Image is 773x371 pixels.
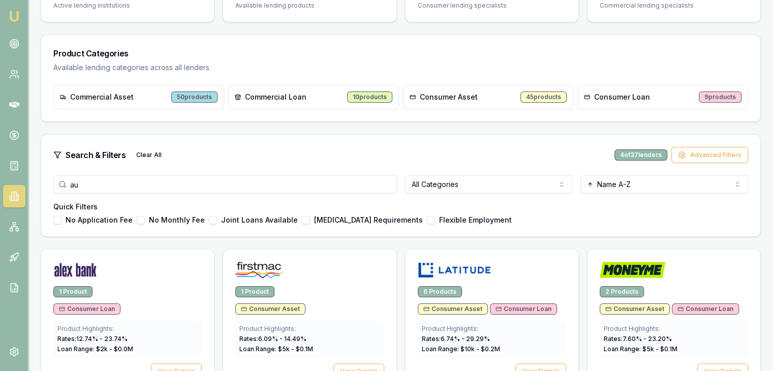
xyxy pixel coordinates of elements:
span: Consumer Asset [420,92,478,102]
div: 4 of 37 lenders [614,149,667,161]
span: Rates: 7.60 % - 23.20 % [604,335,672,343]
div: Product Highlights: [604,325,744,333]
img: Latitude logo [418,262,491,278]
h3: Search & Filters [66,149,126,161]
img: Money Me logo [600,262,666,278]
div: 50 products [171,91,218,103]
input: Search lenders, products, descriptions... [53,175,397,194]
p: Consumer lending specialists [418,2,566,10]
button: Clear All [130,147,168,163]
span: Loan Range: $ 10 k - $ 0.2 M [422,345,500,353]
label: No Monthly Fee [149,217,205,224]
span: Rates: 6.09 % - 14.49 % [239,335,306,343]
span: Consumer Asset [423,305,482,313]
span: Consumer Loan [59,305,115,313]
div: 45 products [520,91,567,103]
span: Loan Range: $ 5 k - $ 0.1 M [604,345,677,353]
div: Product Highlights: [57,325,198,333]
span: Rates: 12.74 % - 23.74 % [57,335,128,343]
span: Consumer Asset [241,305,300,313]
div: Product Highlights: [422,325,562,333]
label: No Application Fee [66,217,133,224]
p: Commercial lending specialists [600,2,748,10]
img: Alex Bank logo [53,262,97,278]
div: 2 Products [600,286,644,297]
img: emu-icon-u.png [8,10,20,22]
span: Loan Range: $ 5 k - $ 0.1 M [239,345,313,353]
label: [MEDICAL_DATA] Requirements [314,217,423,224]
div: 1 Product [53,286,92,297]
div: 6 Products [418,286,462,297]
p: Available lending products [235,2,384,10]
span: Consumer Loan [594,92,650,102]
button: Advanced Filters [671,147,748,163]
p: Active lending institutions [53,2,202,10]
span: Consumer Loan [677,305,733,313]
h4: Quick Filters [53,202,748,212]
span: Commercial Asset [70,92,134,102]
div: Product Highlights: [239,325,380,333]
span: Commercial Loan [245,92,306,102]
img: Firstmac logo [235,262,282,278]
div: 1 Product [235,286,274,297]
div: 10 products [347,91,392,103]
h3: Product Categories [53,47,748,59]
span: Loan Range: $ 2 k - $ 0.0 M [57,345,133,353]
span: Rates: 6.74 % - 29.29 % [422,335,490,343]
span: Consumer Loan [496,305,551,313]
label: Joint Loans Available [221,217,298,224]
div: 9 products [699,91,741,103]
span: Consumer Asset [605,305,664,313]
p: Available lending categories across all lenders [53,63,748,73]
label: Flexible Employment [439,217,512,224]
